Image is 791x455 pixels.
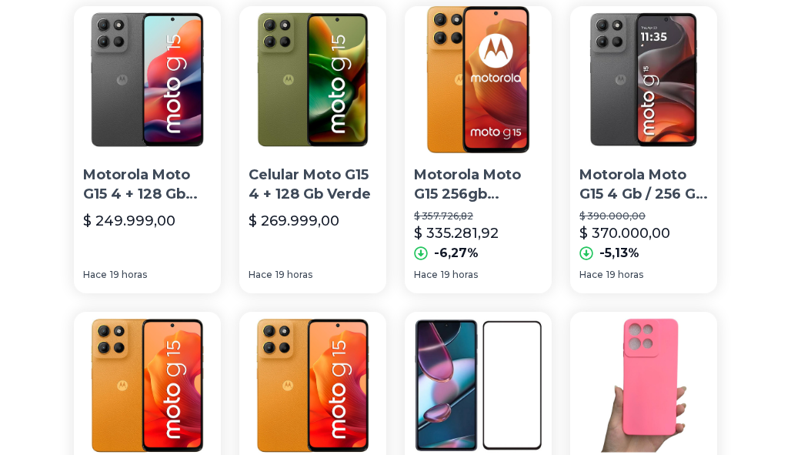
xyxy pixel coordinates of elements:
img: Motorola Moto G15 4 + 128 Gb Gris [74,6,221,153]
img: Motorola Moto G15 256gb Naranja Dual Sim Nfc Vision Nocturna [405,6,552,153]
p: Motorola Moto G15 4 + 128 Gb Gris [83,166,212,204]
span: Hace [83,269,107,281]
a: Motorola Moto G15 4 + 128 Gb GrisMotorola Moto G15 4 + 128 Gb Gris$ 249.999,00Hace19 horas [74,6,221,293]
img: Motorola Moto G15 4 Gb / 256 Gb Dual Sim Gris [570,6,717,153]
span: 19 horas [275,269,312,281]
p: Motorola Moto G15 4 Gb / 256 Gb Dual Sim Gris [579,166,708,204]
p: $ 370.000,00 [579,222,670,244]
span: Hace [579,269,603,281]
p: Celular Moto G15 4 + 128 Gb Verde [249,166,377,204]
span: 19 horas [606,269,643,281]
span: Hace [414,269,438,281]
span: 19 horas [441,269,478,281]
p: $ 335.281,92 [414,222,499,244]
p: -6,27% [434,244,479,263]
p: Motorola Moto G15 256gb Naranja Dual Sim Nfc Vision Nocturna [414,166,542,204]
p: -5,13% [599,244,639,263]
span: Hace [249,269,272,281]
a: Motorola Moto G15 256gb Naranja Dual Sim Nfc Vision NocturnaMotorola Moto G15 256gb Naranja Dual ... [405,6,552,293]
img: Celular Moto G15 4 + 128 Gb Verde [239,6,386,153]
p: $ 357.726,82 [414,210,542,222]
p: $ 269.999,00 [249,210,339,232]
a: Celular Moto G15 4 + 128 Gb VerdeCelular Moto G15 4 + 128 Gb Verde$ 269.999,00Hace19 horas [239,6,386,293]
p: $ 390.000,00 [579,210,708,222]
a: Motorola Moto G15 4 Gb / 256 Gb Dual Sim GrisMotorola Moto G15 4 Gb / 256 Gb Dual Sim Gris$ 390.0... [570,6,717,293]
span: 19 horas [110,269,147,281]
p: $ 249.999,00 [83,210,175,232]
